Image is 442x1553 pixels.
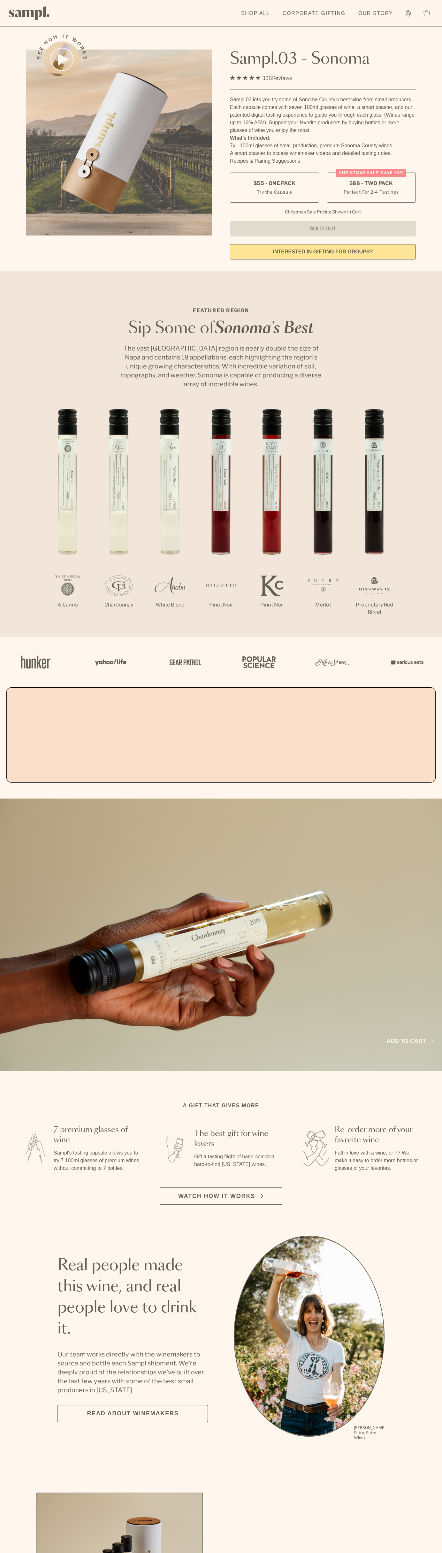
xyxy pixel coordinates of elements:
[335,1125,422,1145] h3: Re-order more of your favorite wine
[238,6,273,20] a: Shop All
[349,180,393,187] span: $88 - Two Pack
[9,6,50,20] img: Sampl logo
[54,1149,141,1172] p: Sampl's tasting capsule allows you to try 7 100ml glasses of premium wines without committing to ...
[144,601,195,609] p: White Blend
[386,1037,433,1046] a: Add to cart
[230,50,416,69] h1: Sampl.03 - Sonoma
[91,648,129,676] img: Artboard_6_04f9a106-072f-468a-bdd7-f11783b05722_x450.png
[57,1255,208,1340] h2: Real people made this wine, and real people love to drink it.
[119,344,323,389] p: The vast [GEOGRAPHIC_DATA] region is nearly double the size of Napa and contains 18 appellations,...
[313,648,351,676] img: Artboard_3_0b291449-6e8c-4d07-b2c2-3f3601a19cd1_x450.png
[387,648,425,676] img: Artboard_7_5b34974b-f019-449e-91fb-745f8d0877ee_x450.png
[119,321,323,336] h2: Sip Some of
[194,1153,281,1168] p: Gift a tasting flight of hand-selected, hard-to-find [US_STATE] wines.
[183,1102,259,1109] h2: A gift that gives more
[57,1350,208,1395] p: Our team works directly with the winemakers to source and bottle each Sampl shipment. We’re deepl...
[263,75,272,81] span: 136
[279,6,349,20] a: Corporate Gifting
[230,74,292,82] div: 136Reviews
[247,601,298,609] p: Pinot Noir
[354,1425,385,1441] p: [PERSON_NAME] Sutro, Sutro Wines
[230,142,416,150] li: 7x - 100ml glasses of small production, premium Sonoma County wines
[194,1129,281,1149] h3: The best gift for wine lovers
[282,209,364,215] li: Christmas Sale Pricing Shown In Cart
[230,244,416,259] a: interested in gifting for groups?
[230,96,416,134] div: Sampl.03 lets you try some of Sonoma County's best wine from small producers. Each capsule comes ...
[230,221,416,236] button: Sold Out
[234,1236,385,1441] ul: carousel
[298,601,349,609] p: Merlot
[254,180,296,187] span: $55 - One Pack
[335,1149,422,1172] p: Fall in love with a wine, or 7? We make it easy to order more bottles or glasses of your favorites.
[355,6,396,20] a: Our Story
[215,321,314,336] em: Sonoma's Best
[44,42,80,77] button: See how it works
[195,409,247,629] li: 4 / 7
[257,189,292,195] small: Try the Capsule
[26,50,212,236] img: Sampl.03 - Sonoma
[57,1405,208,1422] a: Read about Winemakers
[42,409,93,629] li: 1 / 7
[234,1236,385,1441] div: slide 1
[144,409,195,629] li: 3 / 7
[349,601,400,616] p: Proprietary Red Blend
[93,601,144,609] p: Chardonnay
[247,409,298,629] li: 5 / 7
[230,135,271,141] strong: What’s Included:
[17,648,55,676] img: Artboard_1_c8cd28af-0030-4af1-819c-248e302c7f06_x450.png
[119,307,323,314] p: Featured Region
[344,189,399,195] small: Perfect For 2-4 Tastings
[195,601,247,609] p: Pinot Noir
[165,648,203,676] img: Artboard_5_7fdae55a-36fd-43f7-8bfd-f74a06a2878e_x450.png
[336,169,406,177] div: Christmas SALE! Save 20%
[239,648,277,676] img: Artboard_4_28b4d326-c26e-48f9-9c80-911f17d6414e_x450.png
[349,409,400,637] li: 7 / 7
[272,75,292,81] span: Reviews
[54,1125,141,1145] h3: 7 premium glasses of wine
[42,601,93,609] p: Albarino
[93,409,144,629] li: 2 / 7
[160,1187,282,1205] button: Watch how it works
[230,157,416,165] li: Recipes & Pairing Suggestions
[298,409,349,629] li: 6 / 7
[230,150,416,157] li: A smart coaster to access winemaker videos and detailed tasting notes.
